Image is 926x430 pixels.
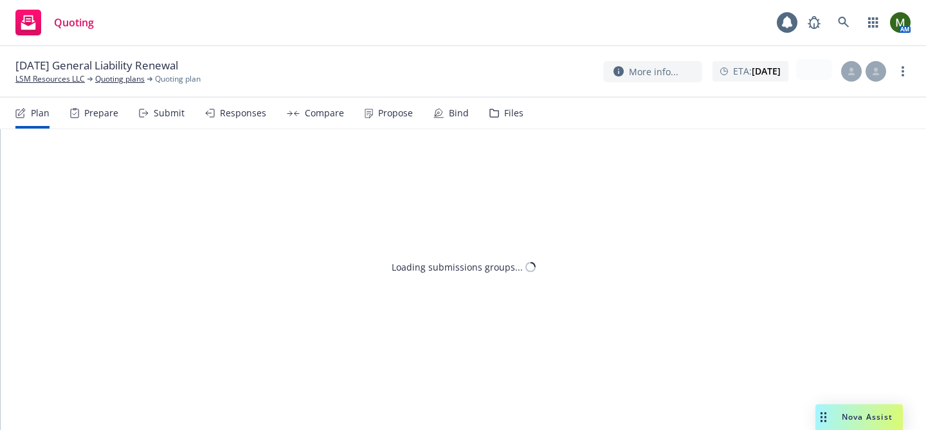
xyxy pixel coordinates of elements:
span: Quoting plan [155,73,201,85]
div: Bind [449,108,469,118]
span: Nova Assist [842,411,893,422]
span: ETA : [733,64,781,78]
span: [DATE] General Liability Renewal [15,58,178,73]
span: More info... [629,65,678,78]
div: Compare [305,108,344,118]
button: Nova Assist [815,404,903,430]
img: photo [890,12,911,33]
div: Propose [378,108,413,118]
a: Report a Bug [801,10,827,35]
div: Prepare [84,108,118,118]
button: More info... [603,61,702,82]
div: Responses [220,108,266,118]
div: Loading submissions groups... [392,260,523,274]
div: Drag to move [815,404,831,430]
div: Submit [154,108,185,118]
a: Quoting [10,4,99,40]
a: more [895,64,911,79]
strong: [DATE] [752,65,781,77]
a: Search [831,10,857,35]
div: Files [504,108,523,118]
a: Switch app [860,10,886,35]
a: LSM Resources LLC [15,73,85,85]
div: Plan [31,108,50,118]
span: Quoting [54,17,94,28]
a: Quoting plans [95,73,145,85]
